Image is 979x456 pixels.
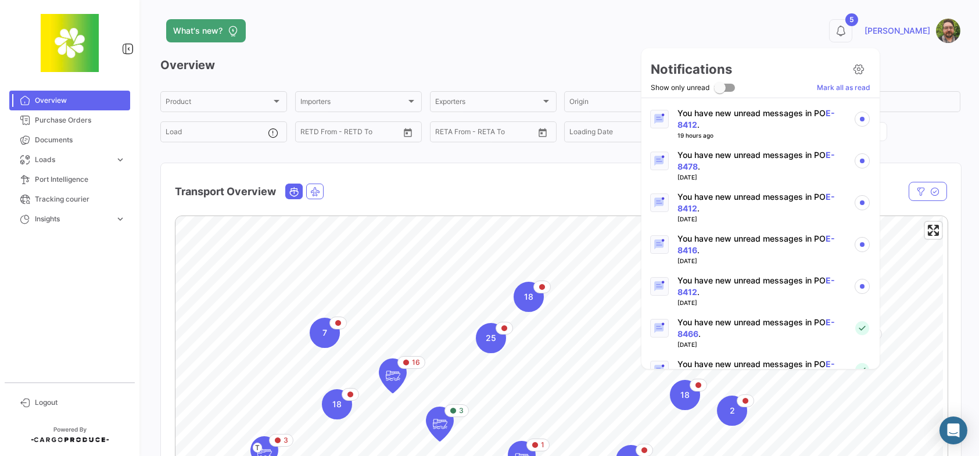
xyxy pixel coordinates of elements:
[677,275,844,298] p: You have new unread messages in PO .
[654,364,665,375] img: Notification icon
[677,317,835,339] a: E-8466
[654,281,665,292] img: Notification icon
[855,153,870,168] img: unread-icon.svg
[677,173,697,182] div: [DATE]
[817,82,870,93] a: Mark all as read
[677,275,835,297] a: E-8412
[651,81,709,95] span: Show only unread
[677,192,835,213] a: E-8412
[654,322,665,333] img: Notification icon
[677,108,835,130] a: E-8412
[855,237,870,252] img: unread-icon.svg
[654,197,665,208] img: Notification icon
[654,113,665,124] img: Notification icon
[677,131,713,140] div: 19 hours ago
[855,321,869,335] img: success-check.svg
[651,61,732,77] h2: Notifications
[654,155,665,166] img: Notification icon
[855,112,870,127] img: unread-icon.svg
[677,298,697,307] div: [DATE]
[677,191,844,214] p: You have new unread messages in PO .
[677,256,697,265] div: [DATE]
[855,279,870,294] img: unread-icon.svg
[677,107,844,131] p: You have new unread messages in PO .
[939,416,967,444] div: Open Intercom Messenger
[677,214,697,224] div: [DATE]
[677,317,844,340] p: You have new unread messages in PO .
[677,358,844,382] p: You have new unread messages in PO .
[677,233,844,256] p: You have new unread messages in PO .
[677,340,697,349] div: [DATE]
[855,363,869,377] img: success-check.svg
[855,195,870,210] img: unread-icon.svg
[677,234,835,255] a: E-8416
[654,239,665,250] img: Notification icon
[677,150,835,171] a: E-8478
[677,149,844,173] p: You have new unread messages in PO .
